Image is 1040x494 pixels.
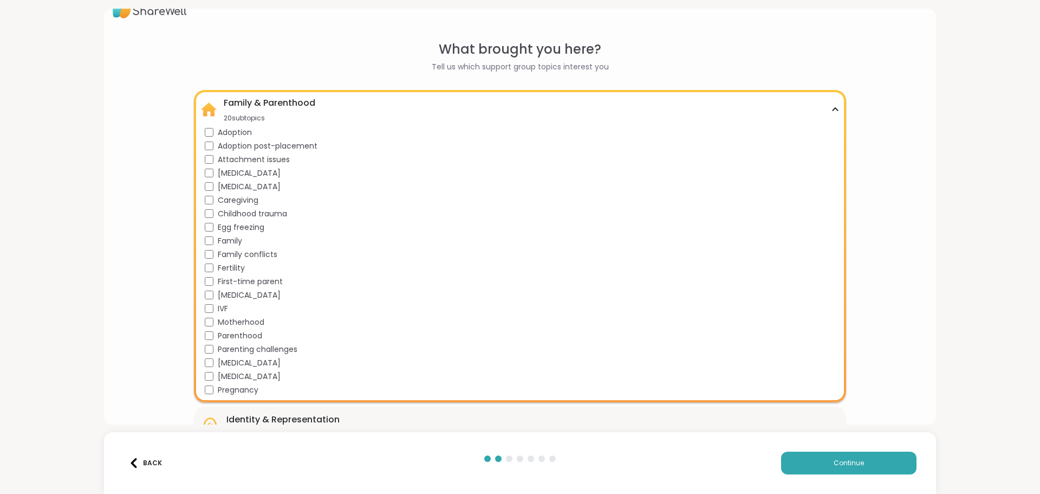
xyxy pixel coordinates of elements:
span: Caregiving [218,195,258,206]
span: [MEDICAL_DATA] [218,168,281,179]
span: IVF [218,303,228,315]
span: Fertility [218,262,245,274]
span: Childhood trauma [218,208,287,220]
span: [MEDICAL_DATA] [218,357,281,369]
span: Family conflicts [218,249,277,260]
span: Adoption [218,127,252,138]
span: Parenting challenges [218,344,297,355]
span: Family [218,235,242,247]
span: What brought you here? [439,40,601,59]
button: Continue [781,452,916,474]
span: Parenthood [218,330,262,342]
div: Family & Parenthood [224,97,315,110]
span: Motherhood [218,317,264,328]
span: First-time parent [218,276,283,287]
div: 20 subtopics [224,114,315,123]
span: Continue [834,458,864,468]
span: Tell us which support group topics interest you [432,61,609,73]
span: Adoption post-placement [218,140,317,152]
span: Pregnancy [218,384,258,396]
div: Back [129,458,162,468]
span: [MEDICAL_DATA] [218,290,281,301]
span: Attachment issues [218,154,290,165]
div: Identity & Representation [226,413,340,426]
span: [MEDICAL_DATA] [218,371,281,382]
span: Egg freezing [218,222,264,233]
span: [MEDICAL_DATA] [218,181,281,193]
button: Back [123,452,167,474]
